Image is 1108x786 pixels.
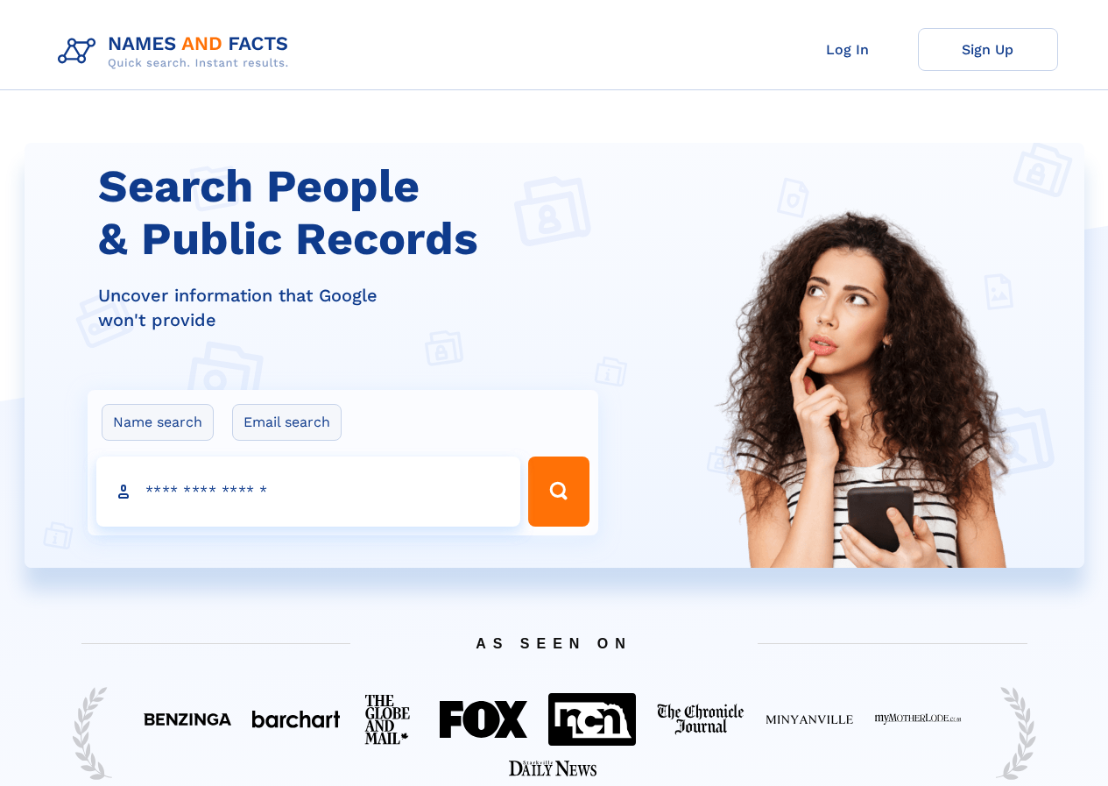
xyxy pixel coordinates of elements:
img: Featured on Benzinga [144,713,231,726]
h1: Search People & Public Records [98,160,610,266]
img: Logo Names and Facts [51,28,303,75]
img: Featured on NCN [548,693,636,745]
img: Featured on My Mother Lode [874,713,962,726]
img: Featured on The Globe And Mail [361,690,419,748]
a: Log In [778,28,918,71]
label: Name search [102,404,214,441]
img: Featured on Minyanville [766,713,853,726]
a: Sign Up [918,28,1058,71]
button: Search Button [528,457,589,527]
img: Featured on Starkville Daily News [509,761,596,776]
label: Email search [232,404,342,441]
div: Uncover information that Google won't provide [98,283,610,332]
span: AS SEEN ON [55,614,1054,673]
img: Featured on FOX 40 [440,701,527,738]
input: search input [96,457,520,527]
img: Featured on BarChart [252,711,340,727]
img: Search People and Public records [703,206,1027,655]
img: Featured on The Chronicle Journal [657,704,745,735]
